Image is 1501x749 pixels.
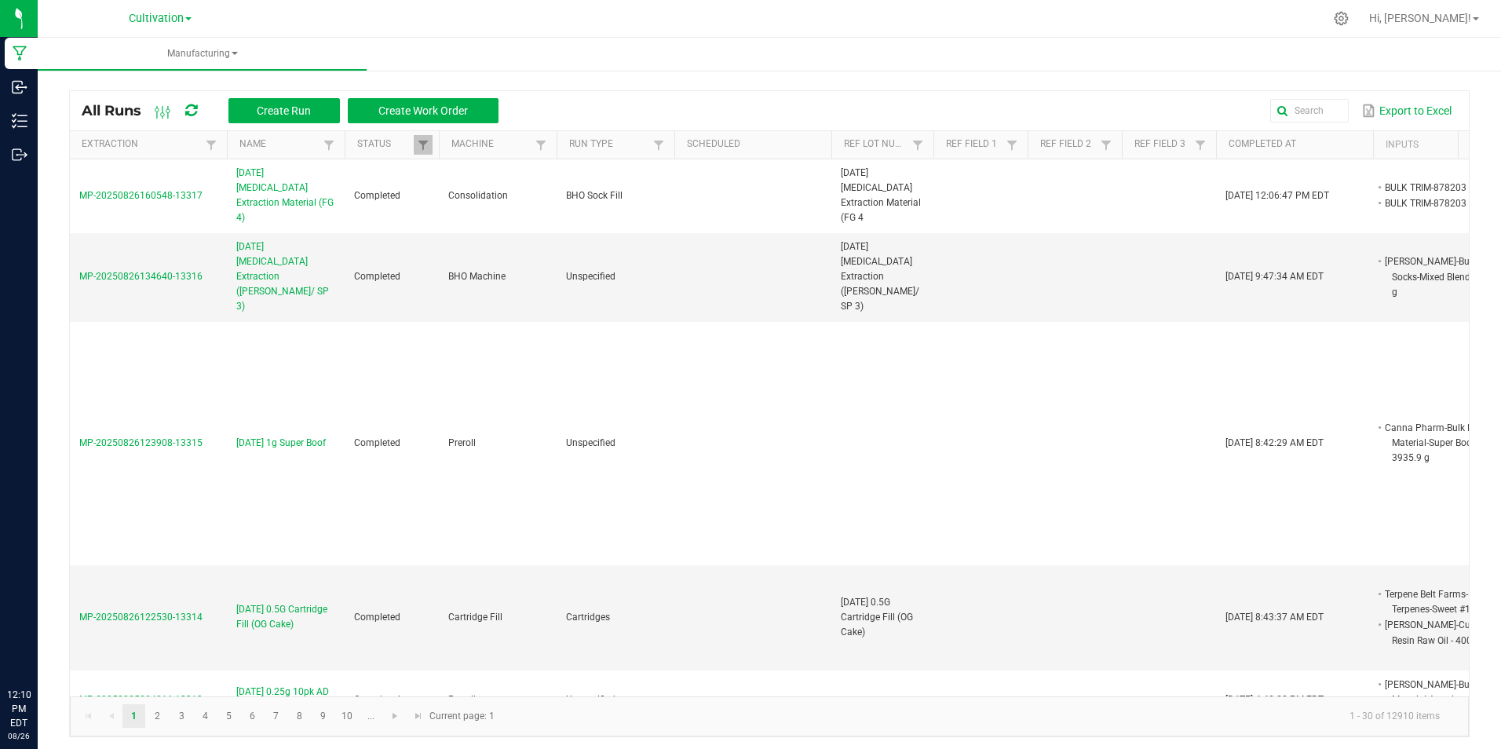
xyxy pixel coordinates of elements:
span: Preroll [448,694,476,705]
a: Page 4 [194,704,217,728]
a: Page 9 [312,704,334,728]
span: Hi, [PERSON_NAME]! [1369,12,1471,24]
kendo-pager: Current page: 1 [70,696,1469,736]
p: 08/26 [7,730,31,742]
kendo-pager-info: 1 - 30 of 12910 items [504,703,1452,729]
span: Create Run [257,104,311,117]
a: NameSortable [239,138,319,151]
span: [DATE] 0.5G Cartridge Fill (OG Cake) [841,597,913,638]
a: Ref Field 1Sortable [946,138,1002,151]
button: Create Work Order [348,98,499,123]
a: Page 8 [288,704,311,728]
a: MachineSortable [451,138,531,151]
span: BHO Machine [448,271,506,282]
span: [DATE] [MEDICAL_DATA] Extraction Material (FG 4) [236,166,335,226]
span: Cultivation [129,12,184,25]
a: Filter [1097,135,1116,155]
a: Filter [414,135,433,155]
span: Unspecified [566,437,615,448]
button: Create Run [228,98,340,123]
span: MP-20250825204016-13313 [79,694,203,705]
span: MP-20250826134640-13316 [79,271,203,282]
span: MP-20250826122530-13314 [79,612,203,623]
span: BHO Sock Fill [566,190,623,201]
a: StatusSortable [357,138,413,151]
a: Page 6 [241,704,264,728]
a: Page 1 [122,704,145,728]
a: Filter [531,135,550,155]
a: Ref Field 3Sortable [1134,138,1190,151]
span: Completed [354,437,400,448]
a: Ref Lot NumberSortable [844,138,908,151]
span: Go to the next page [389,710,401,722]
a: Page 5 [217,704,240,728]
a: Page 10 [336,704,359,728]
span: Completed [354,271,400,282]
inline-svg: Outbound [12,147,27,163]
span: Cartridge Fill [448,612,502,623]
span: Unspecified [566,694,615,705]
span: Go to the last page [412,710,425,722]
a: Manufacturing [38,38,367,71]
a: Filter [320,135,338,155]
span: MP-20250826160548-13317 [79,190,203,201]
a: Go to the last page [407,704,429,728]
span: Create Work Order [378,104,468,117]
span: [DATE] [MEDICAL_DATA] Extraction ([PERSON_NAME]/ SP 3) [236,239,335,315]
a: ExtractionSortable [82,138,201,151]
span: Unspecified [566,271,615,282]
a: Go to the next page [384,704,407,728]
a: Filter [649,135,668,155]
a: Filter [1002,135,1021,155]
span: Completed [354,694,400,705]
span: [DATE] 0.25g 10pk AD x GG4 [236,685,335,714]
span: [DATE] 12:06:47 PM EDT [1225,190,1329,201]
a: Page 7 [265,704,287,728]
span: [DATE] [MEDICAL_DATA] Extraction ([PERSON_NAME]/ SP 3) [841,241,919,312]
span: [DATE] 9:47:34 AM EDT [1225,271,1324,282]
span: Completed [354,190,400,201]
p: 12:10 PM EDT [7,688,31,730]
span: [DATE] 8:42:29 AM EDT [1225,437,1324,448]
iframe: Resource center [16,623,63,670]
input: Search [1270,99,1349,122]
span: [DATE] [MEDICAL_DATA] Extraction Material (FG 4 [841,167,921,224]
button: Export to Excel [1358,97,1455,124]
span: Consolidation [448,190,508,201]
a: Filter [202,135,221,155]
a: Filter [908,135,927,155]
div: Manage settings [1331,11,1351,26]
span: MP-20250826123908-13315 [79,437,203,448]
span: Preroll [448,437,476,448]
span: [DATE] 8:43:37 AM EDT [1225,612,1324,623]
inline-svg: Inventory [12,113,27,129]
span: [DATE] 0.5G Cartridge Fill (OG Cake) [236,602,335,632]
a: ScheduledSortable [687,138,825,151]
a: Filter [1191,135,1210,155]
a: Ref Field 2Sortable [1040,138,1096,151]
a: Completed AtSortable [1229,138,1367,151]
a: Page 3 [170,704,193,728]
a: Page 2 [146,704,169,728]
inline-svg: Manufacturing [12,46,27,61]
inline-svg: Inbound [12,79,27,95]
a: Run TypeSortable [569,138,648,151]
span: Completed [354,612,400,623]
iframe: Resource center unread badge [46,621,65,640]
span: [DATE] 4:42:22 PM EDT [1225,694,1324,705]
span: Manufacturing [38,47,367,60]
a: Page 11 [360,704,382,728]
span: [DATE] 1g Super Boof [236,436,326,451]
span: Cartridges [566,612,610,623]
div: All Runs [82,97,510,124]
